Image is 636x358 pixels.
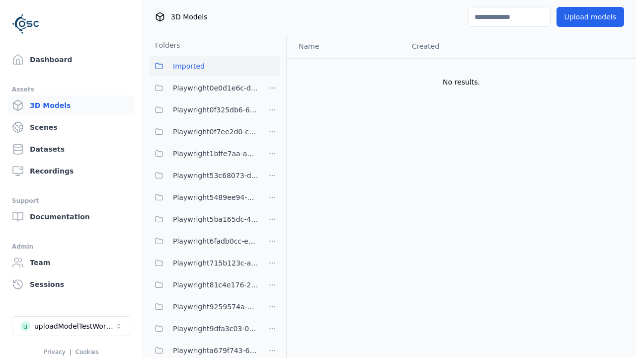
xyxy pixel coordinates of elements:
[8,161,135,181] a: Recordings
[149,166,258,185] button: Playwright53c68073-d5c8-44ac-8dad-195e9eff2066
[173,170,258,181] span: Playwright53c68073-d5c8-44ac-8dad-195e9eff2066
[149,56,280,76] button: Imported
[173,148,258,160] span: Playwright1bffe7aa-a2d6-48ff-926d-a47ed35bd152
[8,274,135,294] a: Sessions
[12,316,131,336] button: Select a workspace
[173,126,258,138] span: Playwright0f7ee2d0-cebf-4840-a756-5a7a26222786
[8,253,135,272] a: Team
[149,100,258,120] button: Playwright0f325db6-6c4b-4947-9a8f-f4487adedf2c
[149,253,258,273] button: Playwright715b123c-a835-4a65-8ece-9ded38a37e45
[149,78,258,98] button: Playwright0e0d1e6c-db5a-4244-b424-632341d2c1b4
[173,301,258,313] span: Playwright9259574a-99d8-4589-8e4f-773eb3ccbbb2
[149,122,258,142] button: Playwright0f7ee2d0-cebf-4840-a756-5a7a26222786
[149,144,258,164] button: Playwright1bffe7aa-a2d6-48ff-926d-a47ed35bd152
[8,50,135,70] a: Dashboard
[171,12,207,22] span: 3D Models
[8,117,135,137] a: Scenes
[173,82,258,94] span: Playwright0e0d1e6c-db5a-4244-b424-632341d2c1b4
[173,191,258,203] span: Playwright5489ee94-77c0-4cdc-8ec7-0072a5d2a389
[404,34,524,58] th: Created
[70,349,72,356] span: |
[8,207,135,227] a: Documentation
[20,321,30,331] div: u
[12,10,40,38] img: Logo
[149,275,258,295] button: Playwright81c4e176-2a30-4da1-8eed-eab258023260
[173,60,205,72] span: Imported
[44,349,65,356] a: Privacy
[287,58,636,106] td: No results.
[76,349,99,356] a: Cookies
[173,323,258,335] span: Playwright9dfa3c03-00a9-4ca2-9f4b-f0b1cd927ec8
[149,297,258,317] button: Playwright9259574a-99d8-4589-8e4f-773eb3ccbbb2
[173,279,258,291] span: Playwright81c4e176-2a30-4da1-8eed-eab258023260
[149,209,258,229] button: Playwright5ba165dc-4089-478a-8d09-304bc8481d88
[556,7,624,27] button: Upload models
[12,195,131,207] div: Support
[8,139,135,159] a: Datasets
[12,241,131,253] div: Admin
[173,104,258,116] span: Playwright0f325db6-6c4b-4947-9a8f-f4487adedf2c
[173,213,258,225] span: Playwright5ba165dc-4089-478a-8d09-304bc8481d88
[149,40,180,50] h3: Folders
[34,321,115,331] div: uploadModelTestWorkspace
[173,345,258,357] span: Playwrighta679f743-6502-4593-9ef9-45d94dfc9c2e
[149,231,258,251] button: Playwright6fadb0cc-edc0-4fea-9072-369268bd9eb3
[287,34,404,58] th: Name
[173,235,258,247] span: Playwright6fadb0cc-edc0-4fea-9072-369268bd9eb3
[149,187,258,207] button: Playwright5489ee94-77c0-4cdc-8ec7-0072a5d2a389
[12,84,131,95] div: Assets
[8,95,135,115] a: 3D Models
[173,257,258,269] span: Playwright715b123c-a835-4a65-8ece-9ded38a37e45
[149,319,258,339] button: Playwright9dfa3c03-00a9-4ca2-9f4b-f0b1cd927ec8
